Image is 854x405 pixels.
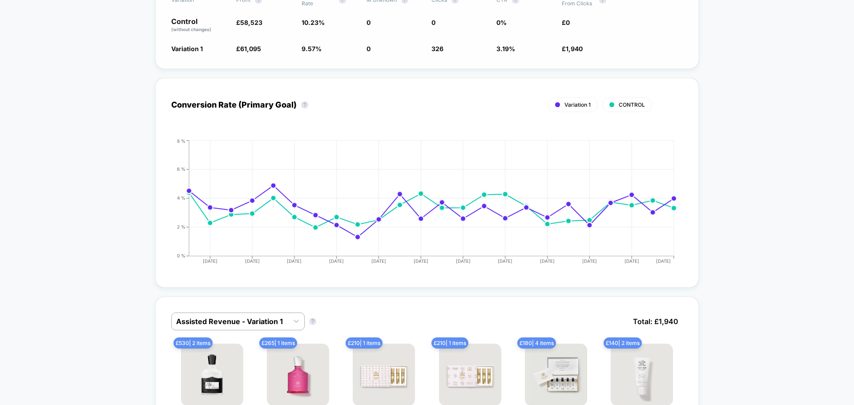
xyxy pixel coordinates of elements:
[619,101,645,108] span: CONTROL
[245,258,259,264] tspan: [DATE]
[177,138,185,143] tspan: 8 %
[302,45,322,52] span: 9.57 %
[346,337,383,349] span: £ 210 | 1 items
[202,258,217,264] tspan: [DATE]
[414,258,428,264] tspan: [DATE]
[456,258,471,264] tspan: [DATE]
[562,19,570,26] span: £
[177,166,185,172] tspan: 6 %
[177,224,185,229] tspan: 2 %
[431,19,435,26] span: 0
[431,45,443,52] span: 326
[177,195,185,200] tspan: 4 %
[287,258,302,264] tspan: [DATE]
[171,18,227,33] p: Control
[496,45,515,52] span: 3.19 %
[657,258,671,264] tspan: [DATE]
[240,45,261,52] span: 61,095
[173,337,213,349] span: £ 530 | 2 items
[371,258,386,264] tspan: [DATE]
[236,19,262,26] span: £
[162,138,674,272] div: CONVERSION_RATE
[566,45,583,52] span: 1,940
[329,258,344,264] tspan: [DATE]
[496,19,507,26] span: 0 %
[498,258,513,264] tspan: [DATE]
[624,258,639,264] tspan: [DATE]
[302,19,325,26] span: 10.23 %
[562,45,583,52] span: £
[604,337,642,349] span: £ 140 | 2 items
[367,45,371,52] span: 0
[517,337,556,349] span: £ 180 | 4 items
[628,313,683,330] span: Total: £ 1,940
[367,19,371,26] span: 0
[301,101,308,108] button: ?
[564,101,591,108] span: Variation 1
[171,45,203,52] span: Variation 1
[431,337,468,349] span: £ 210 | 1 items
[236,45,261,52] span: £
[240,19,262,26] span: 58,523
[177,253,185,258] tspan: 0 %
[171,27,211,32] span: (without changes)
[309,318,316,325] button: ?
[582,258,597,264] tspan: [DATE]
[259,337,297,349] span: £ 265 | 1 items
[566,19,570,26] span: 0
[540,258,555,264] tspan: [DATE]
